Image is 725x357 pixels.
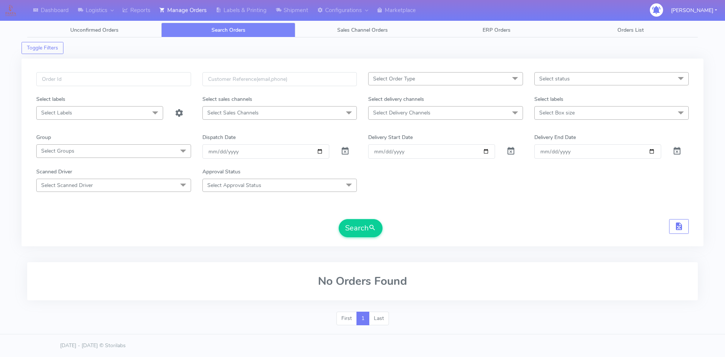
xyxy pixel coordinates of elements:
[202,72,357,86] input: Customer Reference(email,phone)
[202,95,252,103] label: Select sales channels
[41,109,72,116] span: Select Labels
[202,133,236,141] label: Dispatch Date
[539,75,570,82] span: Select status
[665,3,723,18] button: [PERSON_NAME]
[368,133,413,141] label: Delivery Start Date
[207,182,261,189] span: Select Approval Status
[211,26,245,34] span: Search Orders
[483,26,511,34] span: ERP Orders
[373,75,415,82] span: Select Order Type
[36,168,72,176] label: Scanned Driver
[36,72,191,86] input: Order Id
[36,275,689,287] h2: No Orders Found
[534,133,576,141] label: Delivery End Date
[368,95,424,103] label: Select delivery channels
[22,42,63,54] button: Toggle Filters
[202,168,241,176] label: Approval Status
[36,95,65,103] label: Select labels
[539,109,575,116] span: Select Box size
[41,147,74,155] span: Select Groups
[337,26,388,34] span: Sales Channel Orders
[339,219,383,237] button: Search
[27,23,698,37] ul: Tabs
[70,26,119,34] span: Unconfirmed Orders
[41,182,93,189] span: Select Scanned Driver
[373,109,430,116] span: Select Delivery Channels
[36,133,51,141] label: Group
[617,26,644,34] span: Orders List
[534,95,563,103] label: Select labels
[207,109,259,116] span: Select Sales Channels
[356,312,369,325] a: 1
